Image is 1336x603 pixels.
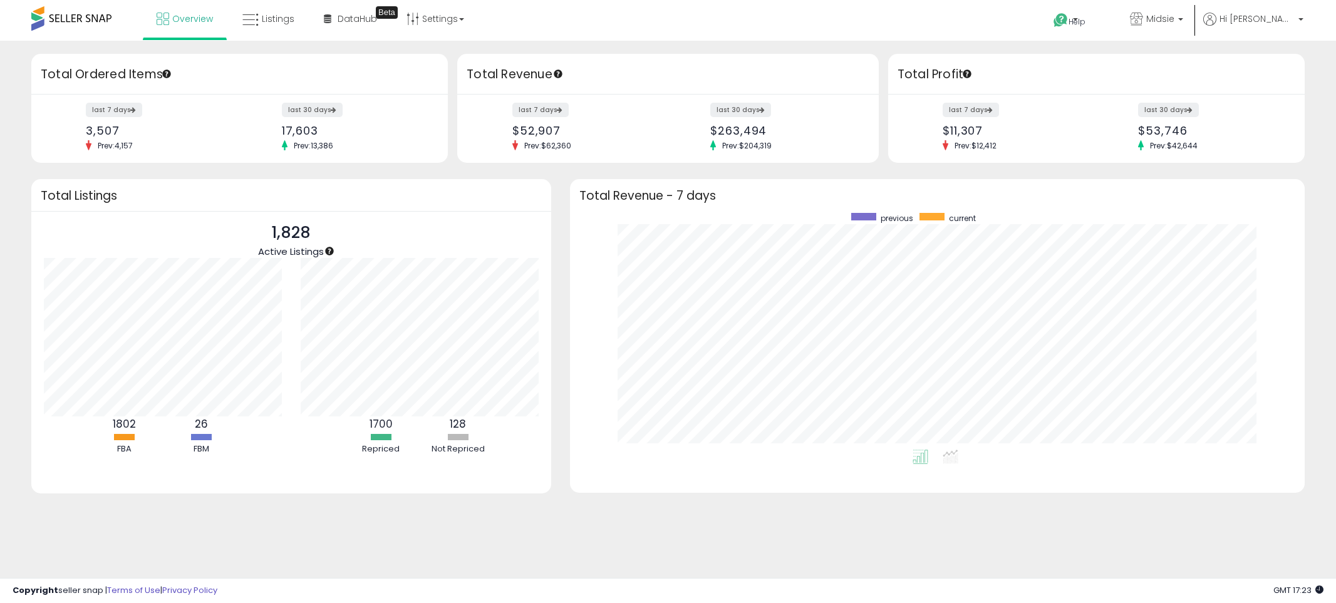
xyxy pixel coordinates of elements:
[1138,124,1282,137] div: $53,746
[467,66,869,83] h3: Total Revenue
[943,124,1087,137] div: $11,307
[91,140,139,151] span: Prev: 4,157
[163,443,239,455] div: FBM
[710,124,857,137] div: $263,494
[512,124,659,137] div: $52,907
[898,66,1295,83] h3: Total Profit
[1138,103,1199,117] label: last 30 days
[420,443,495,455] div: Not Repriced
[376,6,398,19] div: Tooltip anchor
[518,140,577,151] span: Prev: $62,360
[282,124,426,137] div: 17,603
[324,245,335,257] div: Tooltip anchor
[113,416,136,431] b: 1802
[1219,13,1295,25] span: Hi [PERSON_NAME]
[86,443,162,455] div: FBA
[258,221,324,245] p: 1,828
[41,191,542,200] h3: Total Listings
[161,68,172,80] div: Tooltip anchor
[262,13,294,25] span: Listings
[282,103,343,117] label: last 30 days
[172,13,213,25] span: Overview
[716,140,778,151] span: Prev: $204,319
[1203,13,1303,41] a: Hi [PERSON_NAME]
[86,103,142,117] label: last 7 days
[195,416,208,431] b: 26
[710,103,771,117] label: last 30 days
[343,443,418,455] div: Repriced
[450,416,466,431] b: 128
[1069,16,1085,27] span: Help
[949,213,976,224] span: current
[1144,140,1204,151] span: Prev: $42,644
[41,66,438,83] h3: Total Ordered Items
[1146,13,1174,25] span: Midsie
[881,213,913,224] span: previous
[370,416,393,431] b: 1700
[258,245,324,258] span: Active Listings
[961,68,973,80] div: Tooltip anchor
[1043,3,1110,41] a: Help
[948,140,1003,151] span: Prev: $12,412
[579,191,1295,200] h3: Total Revenue - 7 days
[552,68,564,80] div: Tooltip anchor
[287,140,339,151] span: Prev: 13,386
[1053,13,1069,28] i: Get Help
[338,13,377,25] span: DataHub
[512,103,569,117] label: last 7 days
[943,103,999,117] label: last 7 days
[86,124,230,137] div: 3,507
